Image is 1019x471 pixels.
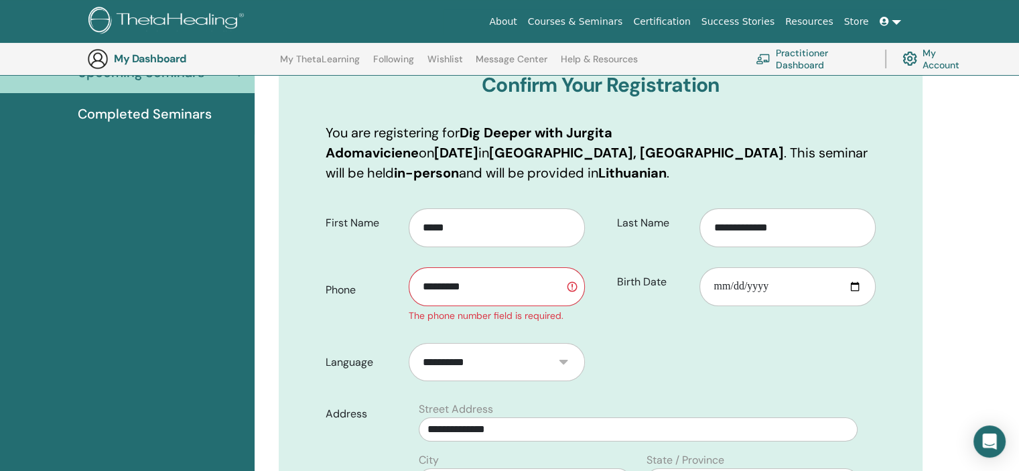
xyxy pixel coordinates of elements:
[88,7,249,37] img: logo.png
[316,277,409,303] label: Phone
[902,48,917,69] img: cog.svg
[434,144,478,161] b: [DATE]
[607,210,700,236] label: Last Name
[419,401,493,417] label: Street Address
[87,48,109,70] img: generic-user-icon.jpg
[316,401,411,427] label: Address
[394,164,459,182] b: in-person
[780,9,839,34] a: Resources
[696,9,780,34] a: Success Stories
[598,164,667,182] b: Lithuanian
[326,73,876,97] h3: Confirm Your Registration
[427,54,463,75] a: Wishlist
[523,9,628,34] a: Courses & Seminars
[316,210,409,236] label: First Name
[647,452,724,468] label: State / Province
[280,54,360,75] a: My ThetaLearning
[419,452,439,468] label: City
[326,124,612,161] b: Dig Deeper with Jurgita Adomaviciene
[326,123,876,183] p: You are registering for on in . This seminar will be held and will be provided in .
[484,9,522,34] a: About
[114,52,248,65] h3: My Dashboard
[561,54,638,75] a: Help & Resources
[409,309,585,323] div: The phone number field is required.
[78,104,212,124] span: Completed Seminars
[628,9,695,34] a: Certification
[839,9,874,34] a: Store
[476,54,547,75] a: Message Center
[607,269,700,295] label: Birth Date
[373,54,414,75] a: Following
[756,44,869,74] a: Practitioner Dashboard
[489,144,784,161] b: [GEOGRAPHIC_DATA], [GEOGRAPHIC_DATA]
[902,44,970,74] a: My Account
[316,350,409,375] label: Language
[973,425,1006,458] div: Open Intercom Messenger
[756,54,770,64] img: chalkboard-teacher.svg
